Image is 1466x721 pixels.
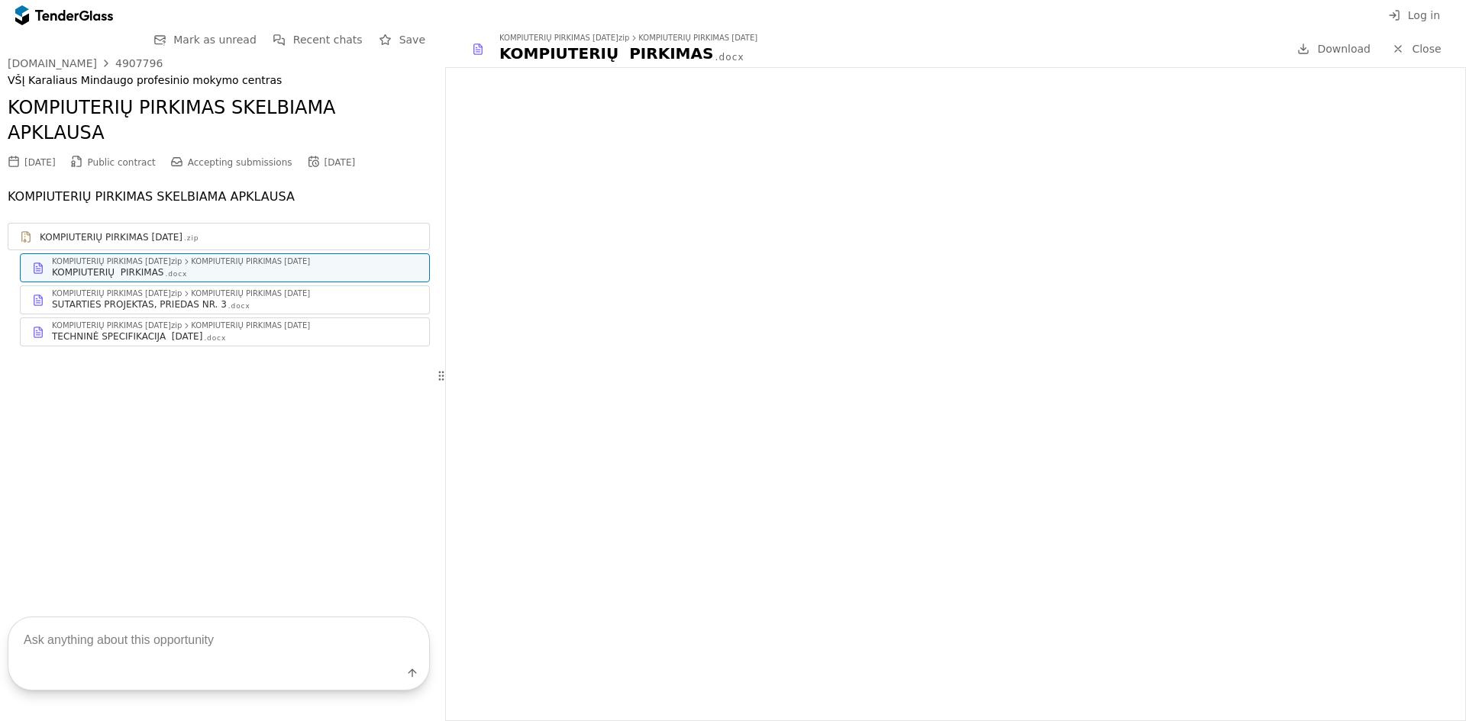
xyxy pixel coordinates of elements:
[40,231,182,243] div: KOMPIUTERIŲ PIRKIMAS [DATE]
[8,58,97,69] div: [DOMAIN_NAME]
[499,34,629,42] div: KOMPIUTERIŲ PIRKIMAS [DATE]zip
[191,258,310,266] div: KOMPIUTERIŲ PIRKIMAS [DATE]
[8,186,430,208] p: KOMPIUTERIŲ PIRKIMAS SKELBIAMA APKLAUSA
[8,223,430,250] a: KOMPIUTERIŲ PIRKIMAS [DATE].zip
[269,31,367,50] button: Recent chats
[52,298,227,311] div: SUTARTIES PROJEKTAS, PRIEDAS NR. 3
[20,317,430,346] a: KOMPIUTERIŲ PIRKIMAS [DATE]zipKOMPIUTERIŲ PIRKIMAS [DATE]TECHNINĖ SPECIFIKACIJA [DATE].docx
[293,34,363,46] span: Recent chats
[52,322,182,330] div: KOMPIUTERIŲ PIRKIMAS [DATE]zip
[173,34,257,46] span: Mark as unread
[20,253,430,282] a: KOMPIUTERIŲ PIRKIMAS [DATE]zipKOMPIUTERIŲ PIRKIMAS [DATE]KOMPIUTERIŲ PIRKIMAS.docx
[115,58,163,69] div: 4907796
[1293,40,1375,59] a: Download
[715,51,744,64] div: .docx
[52,290,182,298] div: KOMPIUTERIŲ PIRKIMAS [DATE]zip
[52,266,163,278] div: KOMPIUTERIŲ PIRKIMAS
[52,330,202,343] div: TECHNINĖ SPECIFIKACIJA [DATE]
[1408,9,1440,21] span: Log in
[1384,6,1445,25] button: Log in
[638,34,757,42] div: KOMPIUTERIŲ PIRKIMAS [DATE]
[24,157,56,168] div: [DATE]
[88,157,156,168] span: Public contract
[184,233,199,243] div: .zip
[20,285,430,314] a: KOMPIUTERIŲ PIRKIMAS [DATE]zipKOMPIUTERIŲ PIRKIMAS [DATE]SUTARTIES PROJEKTAS, PRIEDAS NR. 3.docx
[499,43,713,64] div: KOMPIUTERIŲ PIRKIMAS
[1383,40,1451,59] a: Close
[188,157,292,168] span: Accepting submissions
[52,258,182,266] div: KOMPIUTERIŲ PIRKIMAS [DATE]zip
[228,301,250,311] div: .docx
[1317,43,1371,55] span: Download
[8,57,163,69] a: [DOMAIN_NAME]4907796
[8,95,430,146] h2: KOMPIUTERIŲ PIRKIMAS SKELBIAMA APKLAUSA
[204,333,226,343] div: .docx
[399,34,425,46] span: Save
[149,31,261,50] button: Mark as unread
[1412,43,1441,55] span: Close
[8,74,430,87] div: VŠĮ Karaliaus Mindaugo profesinio mokymo centras
[165,269,187,279] div: .docx
[191,322,310,330] div: KOMPIUTERIŲ PIRKIMAS [DATE]
[191,290,310,298] div: KOMPIUTERIŲ PIRKIMAS [DATE]
[325,157,356,168] div: [DATE]
[375,31,430,50] button: Save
